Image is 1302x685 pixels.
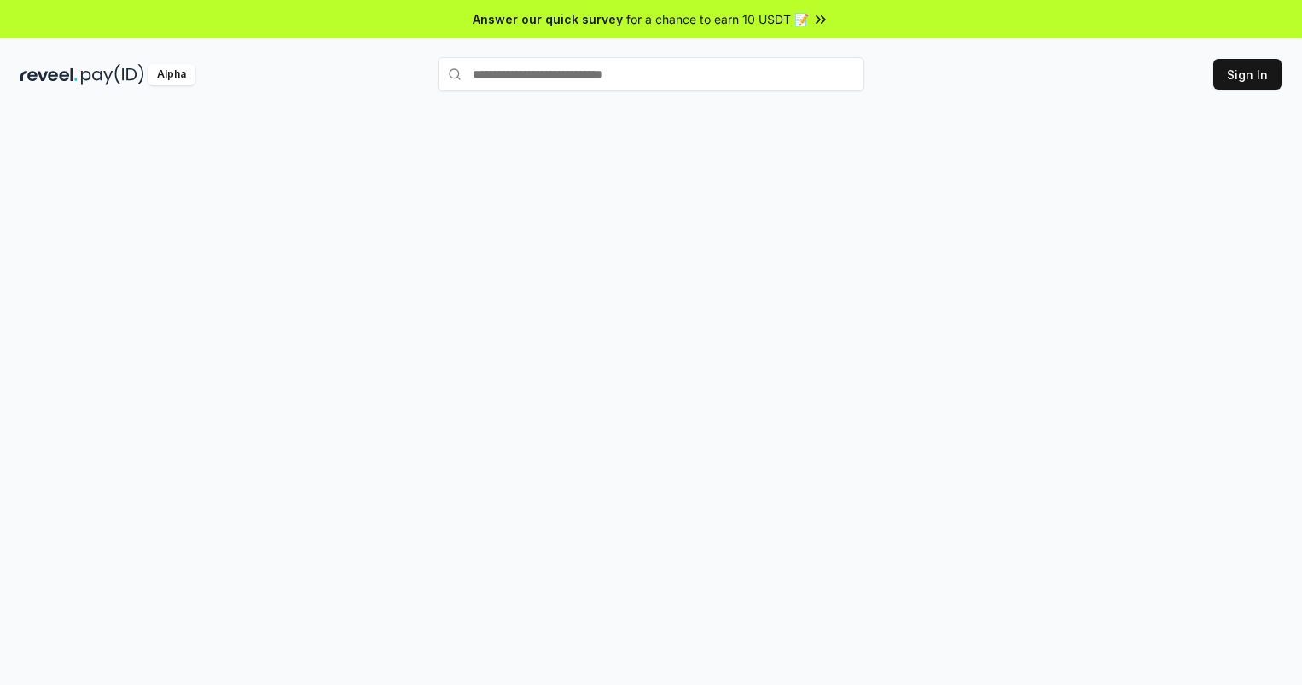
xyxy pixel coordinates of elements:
button: Sign In [1213,59,1282,90]
span: for a chance to earn 10 USDT 📝 [626,10,809,28]
span: Answer our quick survey [473,10,623,28]
img: reveel_dark [20,64,78,85]
div: Alpha [148,64,195,85]
img: pay_id [81,64,144,85]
